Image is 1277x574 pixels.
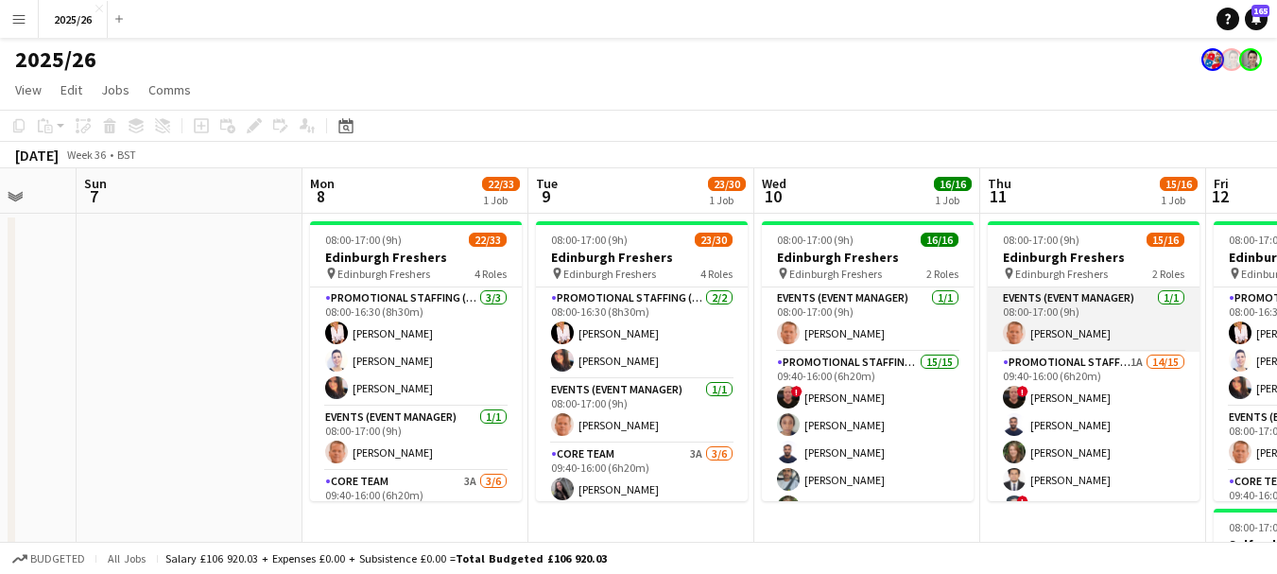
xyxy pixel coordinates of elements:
span: 22/33 [469,233,507,247]
h1: 2025/26 [15,45,96,74]
span: 2 Roles [926,267,958,281]
span: 7 [81,185,107,207]
span: Mon [310,175,335,192]
h3: Edinburgh Freshers [536,249,748,266]
span: ! [791,386,802,397]
span: Edinburgh Freshers [1015,267,1108,281]
span: 15/16 [1160,177,1198,191]
span: All jobs [104,551,149,565]
span: Edit [60,81,82,98]
span: 8 [307,185,335,207]
a: View [8,78,49,102]
app-job-card: 08:00-17:00 (9h)22/33Edinburgh Freshers Edinburgh Freshers4 RolesPromotional Staffing (Team Leade... [310,221,522,501]
span: Jobs [101,81,129,98]
h3: Edinburgh Freshers [762,249,974,266]
div: 1 Job [935,193,971,207]
app-card-role: Events (Event Manager)1/108:00-17:00 (9h)[PERSON_NAME] [536,379,748,444]
span: 10 [759,185,786,207]
div: BST [117,148,136,162]
span: 12 [1211,185,1229,207]
app-card-role: Promotional Staffing (Team Leader)3/308:00-16:30 (8h30m)[PERSON_NAME][PERSON_NAME][PERSON_NAME] [310,287,522,407]
app-job-card: 08:00-17:00 (9h)16/16Edinburgh Freshers Edinburgh Freshers2 RolesEvents (Event Manager)1/108:00-1... [762,221,974,501]
span: 165 [1251,5,1269,17]
span: ! [1017,496,1028,507]
span: Edinburgh Freshers [563,267,656,281]
span: Fri [1214,175,1229,192]
span: 15/16 [1147,233,1184,247]
span: Total Budgeted £106 920.03 [456,551,607,565]
button: Budgeted [9,548,88,569]
span: Wed [762,175,786,192]
div: 1 Job [483,193,519,207]
span: Comms [148,81,191,98]
span: View [15,81,42,98]
button: 2025/26 [39,1,108,38]
span: 9 [533,185,558,207]
div: 1 Job [709,193,745,207]
a: Jobs [94,78,137,102]
div: [DATE] [15,146,59,165]
span: Edinburgh Freshers [337,267,430,281]
div: Salary £106 920.03 + Expenses £0.00 + Subsistence £0.00 = [165,551,607,565]
app-job-card: 08:00-17:00 (9h)15/16Edinburgh Freshers Edinburgh Freshers2 RolesEvents (Event Manager)1/108:00-1... [988,221,1199,501]
span: Week 36 [62,148,110,162]
span: Edinburgh Freshers [789,267,882,281]
span: 23/30 [695,233,733,247]
span: Tue [536,175,558,192]
span: 08:00-17:00 (9h) [325,233,402,247]
a: 165 [1245,8,1268,30]
span: Budgeted [30,552,85,565]
span: 16/16 [934,177,972,191]
app-card-role: Events (Event Manager)1/108:00-17:00 (9h)[PERSON_NAME] [762,287,974,352]
span: 16/16 [921,233,958,247]
app-job-card: 08:00-17:00 (9h)23/30Edinburgh Freshers Edinburgh Freshers4 RolesPromotional Staffing (Team Leade... [536,221,748,501]
span: 08:00-17:00 (9h) [1003,233,1079,247]
div: 1 Job [1161,193,1197,207]
span: 11 [985,185,1011,207]
app-user-avatar: Event Managers [1201,48,1224,71]
app-card-role: Promotional Staffing (Team Leader)2/208:00-16:30 (8h30m)[PERSON_NAME][PERSON_NAME] [536,287,748,379]
span: 08:00-17:00 (9h) [551,233,628,247]
app-card-role: Events (Event Manager)1/108:00-17:00 (9h)[PERSON_NAME] [988,287,1199,352]
a: Edit [53,78,90,102]
span: 4 Roles [700,267,733,281]
app-card-role: Events (Event Manager)1/108:00-17:00 (9h)[PERSON_NAME] [310,407,522,471]
span: Sun [84,175,107,192]
h3: Edinburgh Freshers [988,249,1199,266]
span: 08:00-17:00 (9h) [777,233,854,247]
h3: Edinburgh Freshers [310,249,522,266]
span: ! [1017,386,1028,397]
span: 2 Roles [1152,267,1184,281]
span: 22/33 [482,177,520,191]
span: Thu [988,175,1011,192]
app-user-avatar: Mica Young [1220,48,1243,71]
span: 23/30 [708,177,746,191]
app-user-avatar: Mica Young [1239,48,1262,71]
span: 4 Roles [475,267,507,281]
a: Comms [141,78,198,102]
